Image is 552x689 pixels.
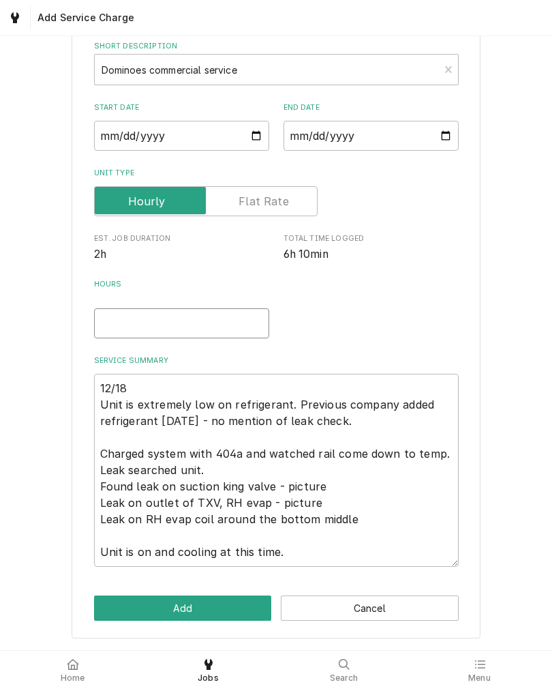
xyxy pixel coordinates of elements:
[94,168,459,179] label: Unit Type
[283,248,328,261] span: 6h 10min
[94,374,459,567] textarea: 12/18 Unit is extremely low on refrigerant. Previous company added refrigerant [DATE] - no mentio...
[283,246,459,263] span: Total Time Logged
[330,673,358,684] span: Search
[94,355,459,366] label: Service Summary
[33,11,134,25] span: Add Service Charge
[283,102,459,151] div: End Date
[94,102,269,113] label: Start Date
[94,596,459,621] div: Button Group Row
[94,102,269,151] div: Start Date
[94,8,459,567] div: Line Item Create/Update Form
[281,596,459,621] button: Cancel
[94,233,269,244] span: Est. Job Duration
[94,233,269,263] div: Est. Job Duration
[94,168,459,216] div: Unit Type
[94,41,459,52] label: Short Description
[94,248,106,261] span: 2h
[412,654,547,686] a: Menu
[94,121,269,151] input: yyyy-mm-dd
[141,654,275,686] a: Jobs
[5,654,140,686] a: Home
[94,41,459,85] div: Short Description
[94,596,459,621] div: Button Group
[94,279,269,301] label: Hours
[94,246,269,263] span: Est. Job Duration
[283,233,459,244] span: Total Time Logged
[61,673,85,684] span: Home
[468,673,491,684] span: Menu
[283,121,459,151] input: yyyy-mm-dd
[94,279,269,338] div: [object Object]
[277,654,411,686] a: Search
[283,102,459,113] label: End Date
[198,673,219,684] span: Jobs
[94,355,459,567] div: Service Summary
[3,5,27,30] a: Go to Jobs
[283,233,459,263] div: Total Time Logged
[94,596,272,621] button: Add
